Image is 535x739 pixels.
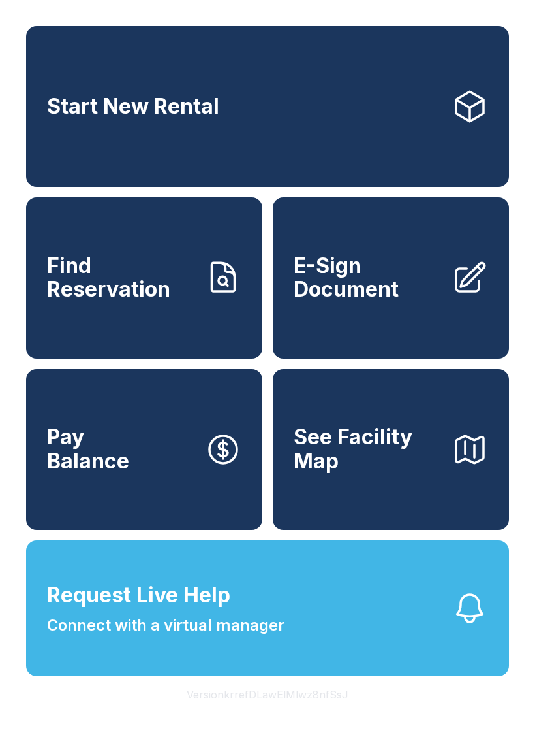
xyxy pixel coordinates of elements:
span: Connect with a virtual manager [47,614,284,637]
a: Find Reservation [26,197,262,358]
span: Start New Rental [47,95,219,119]
span: Request Live Help [47,580,230,611]
a: E-Sign Document [273,197,509,358]
button: See Facility Map [273,369,509,530]
span: E-Sign Document [294,254,441,302]
button: VersionkrrefDLawElMlwz8nfSsJ [176,676,359,713]
a: Start New Rental [26,26,509,187]
button: Request Live HelpConnect with a virtual manager [26,540,509,676]
button: PayBalance [26,369,262,530]
span: Pay Balance [47,425,129,473]
span: Find Reservation [47,254,194,302]
span: See Facility Map [294,425,441,473]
